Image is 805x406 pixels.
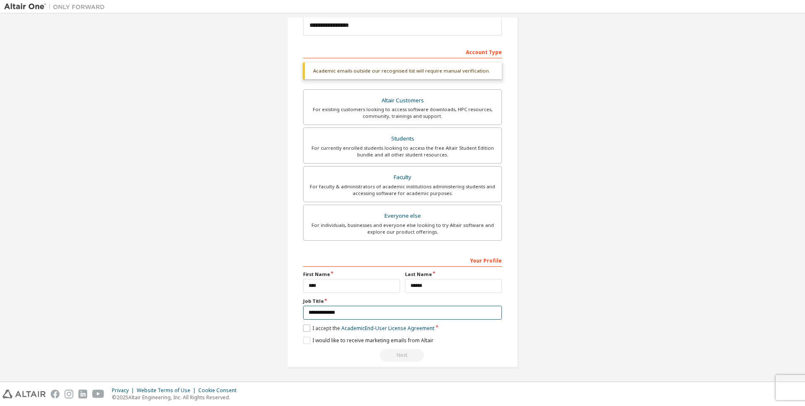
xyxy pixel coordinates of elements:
img: youtube.svg [92,390,104,398]
p: © 2025 Altair Engineering, Inc. All Rights Reserved. [112,394,241,401]
div: For existing customers looking to access software downloads, HPC resources, community, trainings ... [309,106,496,120]
label: Last Name [405,271,502,278]
img: Altair One [4,3,109,11]
div: Website Terms of Use [137,387,198,394]
div: Altair Customers [309,95,496,107]
label: Job Title [303,298,502,304]
div: Students [309,133,496,145]
div: Account Type [303,45,502,58]
label: First Name [303,271,400,278]
div: Read and acccept EULA to continue [303,349,502,362]
div: Cookie Consent [198,387,241,394]
div: For individuals, businesses and everyone else looking to try Altair software and explore our prod... [309,222,496,235]
div: Faculty [309,172,496,183]
div: Everyone else [309,210,496,222]
div: For currently enrolled students looking to access the free Altair Student Edition bundle and all ... [309,145,496,158]
div: Your Profile [303,253,502,267]
img: linkedin.svg [78,390,87,398]
img: altair_logo.svg [3,390,46,398]
div: For faculty & administrators of academic institutions administering students and accessing softwa... [309,183,496,197]
a: Academic End-User License Agreement [341,325,434,332]
img: instagram.svg [65,390,73,398]
label: I accept the [303,325,434,332]
div: Privacy [112,387,137,394]
img: facebook.svg [51,390,60,398]
label: I would like to receive marketing emails from Altair [303,337,434,344]
div: Academic emails outside our recognised list will require manual verification. [303,62,502,79]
